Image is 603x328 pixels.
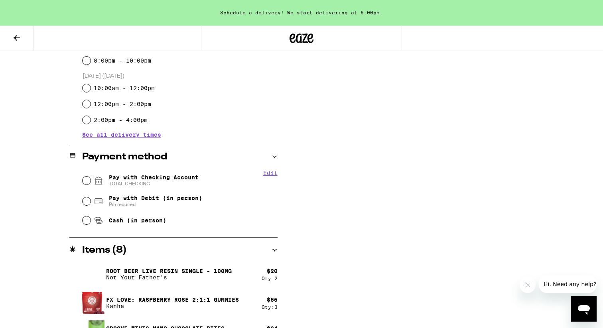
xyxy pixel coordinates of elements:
img: FX LOVE: Raspberry Rose 2:1:1 Gummies [82,291,104,315]
label: 12:00pm - 2:00pm [94,101,151,107]
p: Kanha [106,303,239,309]
iframe: Button to launch messaging window [571,296,597,322]
div: Qty: 2 [262,276,278,281]
span: Pay with Checking Account [109,174,199,187]
label: 10:00am - 12:00pm [94,85,155,91]
h2: Payment method [82,152,167,162]
span: TOTAL CHECKING [109,181,199,187]
button: Edit [263,170,278,176]
p: Root Beer Live Resin Single - 100mg [106,268,232,274]
iframe: Message from company [539,275,597,293]
label: 2:00pm - 4:00pm [94,117,148,123]
img: Root Beer Live Resin Single - 100mg [82,263,104,285]
iframe: Close message [520,277,536,293]
div: $ 66 [267,297,278,303]
span: Cash (in person) [109,217,166,224]
p: Not Your Father's [106,274,232,281]
p: [DATE] ([DATE]) [83,73,278,80]
span: Pay with Debit (in person) [109,195,202,201]
p: FX LOVE: Raspberry Rose 2:1:1 Gummies [106,297,239,303]
button: See all delivery times [82,132,161,137]
h2: Items ( 8 ) [82,246,127,255]
span: Pin required [109,201,202,208]
div: Qty: 3 [262,304,278,310]
div: $ 20 [267,268,278,274]
label: 8:00pm - 10:00pm [94,57,151,64]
